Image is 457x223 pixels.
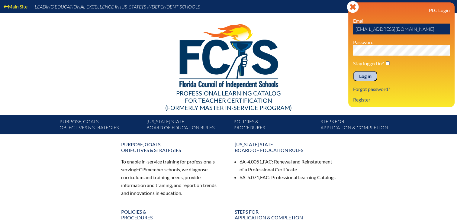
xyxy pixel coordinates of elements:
a: Policies &Procedures [231,117,318,134]
span: FAC [260,174,269,180]
div: Professional Learning Catalog (formerly Master In-service Program) [55,89,403,111]
a: Steps forapplication & completion [318,117,405,134]
input: Log in [353,71,377,81]
a: Steps forapplication & completion [231,206,340,223]
h3: PLC Login [353,7,450,13]
p: To enable in-service training for professionals serving member schools, we diagnose curriculum an... [121,158,223,197]
a: Register [351,95,373,104]
li: 6A-4.0051, : Renewal and Reinstatement of a Professional Certificate [240,158,336,173]
a: Main Site [1,2,30,11]
a: Policies &Procedures [117,206,226,223]
a: Forgot password? [351,85,392,93]
a: Purpose, goals,objectives & strategies [117,139,226,155]
span: FCIS [136,166,146,172]
a: [US_STATE] StateBoard of Education rules [144,117,231,134]
span: FAC [263,159,272,164]
svg: Close [347,1,359,13]
label: Email [353,18,365,24]
li: 6A-5.071, : Professional Learning Catalogs [240,173,336,181]
span: for Teacher Certification [185,97,272,104]
a: [US_STATE] StateBoard of Education rules [231,139,340,155]
label: Password [353,39,374,45]
img: FCISlogo221.eps [166,13,291,96]
label: Stay logged in? [353,60,384,66]
a: Purpose, goals,objectives & strategies [57,117,144,134]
